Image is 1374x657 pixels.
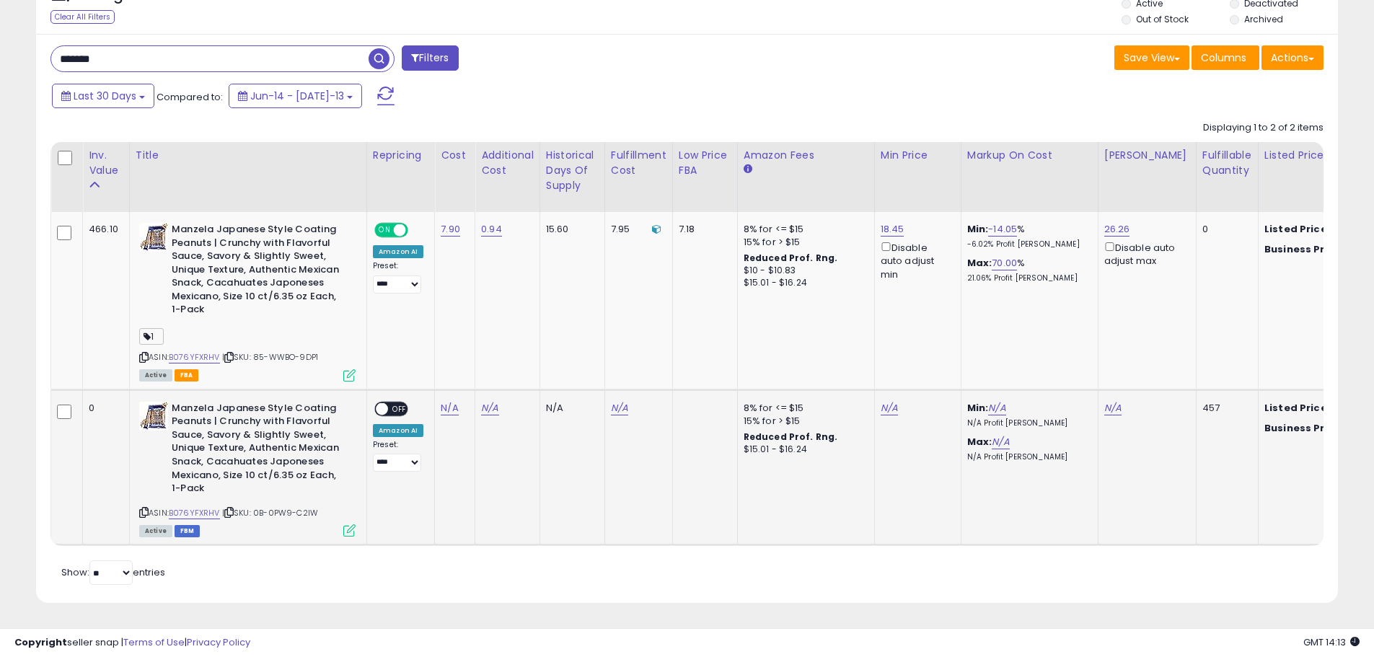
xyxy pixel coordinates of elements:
a: Privacy Policy [187,635,250,649]
a: N/A [611,401,628,415]
b: Min: [967,222,989,236]
div: [PERSON_NAME] [1104,148,1190,163]
span: All listings currently available for purchase on Amazon [139,369,172,382]
a: B076YFXRHV [169,507,220,519]
span: Compared to: [157,90,223,104]
div: 15% for > $15 [744,236,863,249]
div: Fulfillment Cost [611,148,666,178]
span: | SKU: 0B-0PW9-C2IW [222,507,318,519]
span: OFF [406,224,429,237]
div: 15.60 [546,223,594,236]
a: N/A [481,401,498,415]
a: 0.94 [481,222,502,237]
button: Columns [1192,45,1259,70]
span: Show: entries [61,565,165,579]
div: Disable auto adjust min [881,239,950,281]
div: Title [136,148,361,163]
div: Repricing [373,148,428,163]
div: Amazon AI [373,245,423,258]
div: 0 [1202,223,1247,236]
b: Min: [967,401,989,415]
button: Jun-14 - [DATE]-13 [229,84,362,108]
div: 0 [89,402,118,415]
b: Max: [967,435,992,449]
div: 8% for <= $15 [744,402,863,415]
img: 514o7G7OjLL._SL40_.jpg [139,223,168,252]
span: | SKU: 85-WWBO-9DP1 [222,351,318,363]
button: Filters [402,45,458,71]
span: 1 [139,328,164,345]
div: Clear All Filters [50,10,115,24]
span: FBA [175,369,199,382]
div: 7.18 [679,223,726,236]
div: Inv. value [89,148,123,178]
div: $10 - $10.83 [744,265,863,277]
a: -14.05 [988,222,1017,237]
div: 457 [1202,402,1247,415]
b: Business Price: [1264,242,1344,256]
label: Out of Stock [1136,13,1189,25]
a: Terms of Use [123,635,185,649]
div: Disable auto adjust max [1104,239,1185,268]
p: -6.02% Profit [PERSON_NAME] [967,239,1087,250]
div: Historical Days Of Supply [546,148,599,193]
th: The percentage added to the cost of goods (COGS) that forms the calculator for Min & Max prices. [961,142,1098,212]
button: Last 30 Days [52,84,154,108]
div: Low Price FBA [679,148,731,178]
a: N/A [1104,401,1122,415]
div: Preset: [373,440,423,472]
span: FBM [175,525,201,537]
a: 18.45 [881,222,904,237]
a: N/A [881,401,898,415]
b: Reduced Prof. Rng. [744,431,838,443]
div: % [967,223,1087,250]
img: 514o7G7OjLL._SL40_.jpg [139,402,168,431]
div: N/A [546,402,594,415]
a: B076YFXRHV [169,351,220,363]
span: All listings currently available for purchase on Amazon [139,525,172,537]
strong: Copyright [14,635,67,649]
p: 21.06% Profit [PERSON_NAME] [967,273,1087,283]
div: seller snap | | [14,636,250,650]
div: $15.01 - $16.24 [744,277,863,289]
span: Columns [1201,50,1246,65]
div: $15.01 - $16.24 [744,444,863,456]
small: Amazon Fees. [744,163,752,176]
b: Business Price: [1264,421,1344,435]
div: % [967,257,1087,283]
a: 26.26 [1104,222,1130,237]
a: N/A [988,401,1005,415]
div: Amazon Fees [744,148,868,163]
b: Listed Price: [1264,401,1330,415]
a: 7.90 [441,222,460,237]
div: ASIN: [139,402,356,536]
b: Max: [967,256,992,270]
div: Preset: [373,261,423,294]
b: Listed Price: [1264,222,1330,236]
div: Displaying 1 to 2 of 2 items [1203,121,1324,135]
div: 466.10 [89,223,118,236]
a: 70.00 [992,256,1017,270]
label: Archived [1244,13,1283,25]
div: Min Price [881,148,955,163]
div: 7.95 [611,223,661,236]
div: Additional Cost [481,148,534,178]
div: Fulfillable Quantity [1202,148,1252,178]
a: N/A [992,435,1009,449]
button: Save View [1114,45,1189,70]
div: Markup on Cost [967,148,1092,163]
div: 15% for > $15 [744,415,863,428]
b: Manzela Japanese Style Coating Peanuts | Crunchy with Flavorful Sauce, Savory & Slightly Sweet, U... [172,402,347,499]
span: Last 30 Days [74,89,136,103]
span: ON [376,224,394,237]
span: OFF [388,402,411,415]
span: 2025-08-13 14:13 GMT [1303,635,1360,649]
div: ASIN: [139,223,356,380]
p: N/A Profit [PERSON_NAME] [967,452,1087,462]
b: Reduced Prof. Rng. [744,252,838,264]
div: Cost [441,148,469,163]
b: Manzela Japanese Style Coating Peanuts | Crunchy with Flavorful Sauce, Savory & Slightly Sweet, U... [172,223,347,320]
p: N/A Profit [PERSON_NAME] [967,418,1087,428]
a: N/A [441,401,458,415]
span: Jun-14 - [DATE]-13 [250,89,344,103]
